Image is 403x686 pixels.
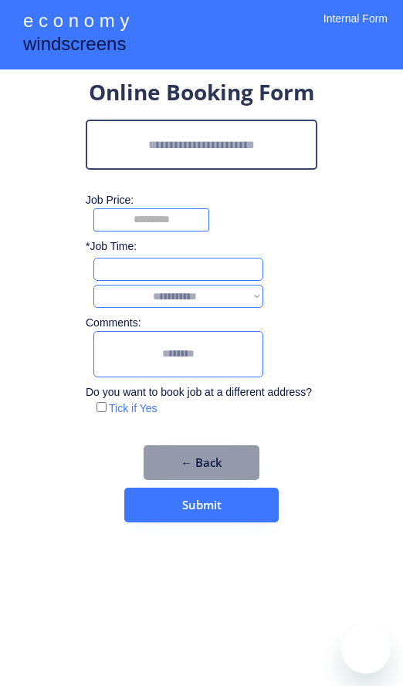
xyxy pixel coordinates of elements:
[341,624,391,674] iframe: Button to launch messaging window
[109,402,157,414] label: Tick if Yes
[23,8,129,37] div: e c o n o m y
[86,316,146,331] div: Comments:
[89,77,315,112] div: Online Booking Form
[23,31,126,61] div: windscreens
[323,12,388,46] div: Internal Form
[144,445,259,480] button: ← Back
[86,239,146,255] div: *Job Time:
[86,385,323,400] div: Do you want to book job at a different address?
[86,193,333,208] div: Job Price:
[124,488,279,522] button: Submit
